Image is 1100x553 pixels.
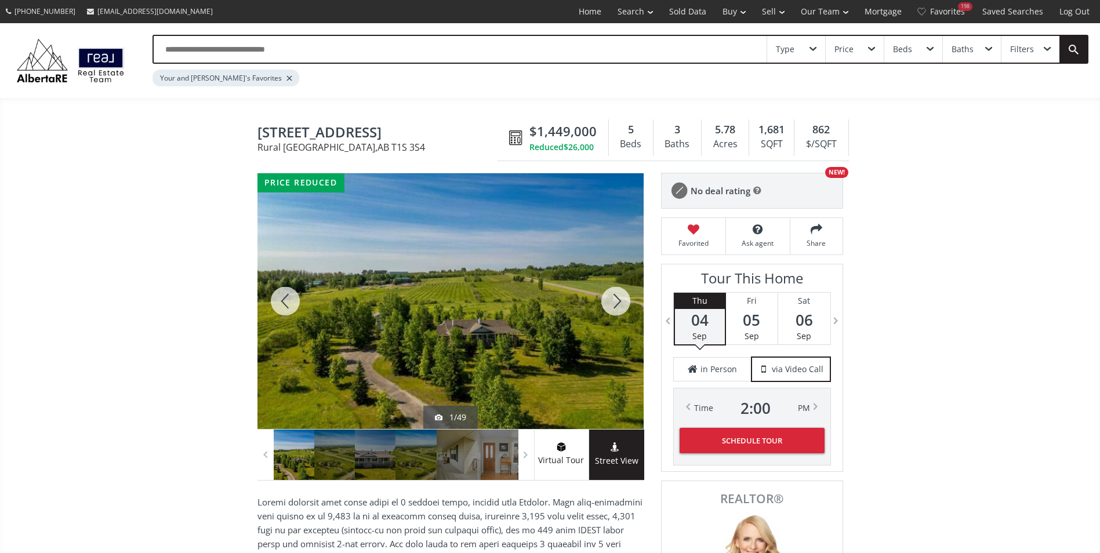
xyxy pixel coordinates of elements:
div: 5 [615,122,647,137]
span: 2 : 00 [740,400,771,416]
button: Schedule Tour [680,428,825,453]
img: Logo [12,36,129,85]
div: Price [834,45,854,53]
span: Share [796,238,837,248]
div: NEW! [825,167,848,178]
div: 32019 314 Avenue East Rural Foothills County, AB T1S 3S4 - Photo 1 of 49 [257,173,644,429]
span: Sep [692,330,707,341]
span: Sep [797,330,811,341]
div: Beds [893,45,912,53]
img: virtual tour icon [556,442,567,452]
span: Street View [589,454,644,468]
div: SQFT [755,136,788,153]
div: 3 [659,122,695,137]
span: 06 [778,312,830,328]
div: Time PM [694,400,810,416]
span: $26,000 [564,141,594,153]
span: REALTOR® [674,493,830,505]
span: Rural [GEOGRAPHIC_DATA] , AB T1S 3S4 [257,143,503,152]
div: 5.78 [707,122,743,137]
div: 862 [800,122,842,137]
div: 198 [958,2,972,11]
div: Beds [615,136,647,153]
div: Fri [726,293,778,309]
div: 1/49 [435,412,466,423]
span: 05 [726,312,778,328]
div: Acres [707,136,743,153]
span: Sep [745,330,759,341]
span: [PHONE_NUMBER] [14,6,75,16]
span: 1,681 [758,122,785,137]
div: Type [776,45,794,53]
a: [EMAIL_ADDRESS][DOMAIN_NAME] [81,1,219,22]
div: Thu [675,293,725,309]
span: 04 [675,312,725,328]
div: Baths [659,136,695,153]
span: $1,449,000 [529,122,597,140]
span: 32019 314 Avenue East [257,125,503,143]
span: [EMAIL_ADDRESS][DOMAIN_NAME] [97,6,213,16]
h3: Tour This Home [673,270,831,292]
div: Sat [778,293,830,309]
span: via Video Call [772,363,823,375]
a: virtual tour iconVirtual Tour [534,430,589,480]
div: $/SQFT [800,136,842,153]
span: Ask agent [732,238,784,248]
span: in Person [700,363,737,375]
div: price reduced [257,173,344,192]
div: Reduced [529,141,597,153]
span: Virtual Tour [534,454,589,467]
span: Favorited [667,238,720,248]
div: Your and [PERSON_NAME]'s Favorites [153,70,299,86]
div: Filters [1010,45,1034,53]
span: No deal rating [691,185,750,197]
img: rating icon [667,179,691,202]
div: Baths [952,45,974,53]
